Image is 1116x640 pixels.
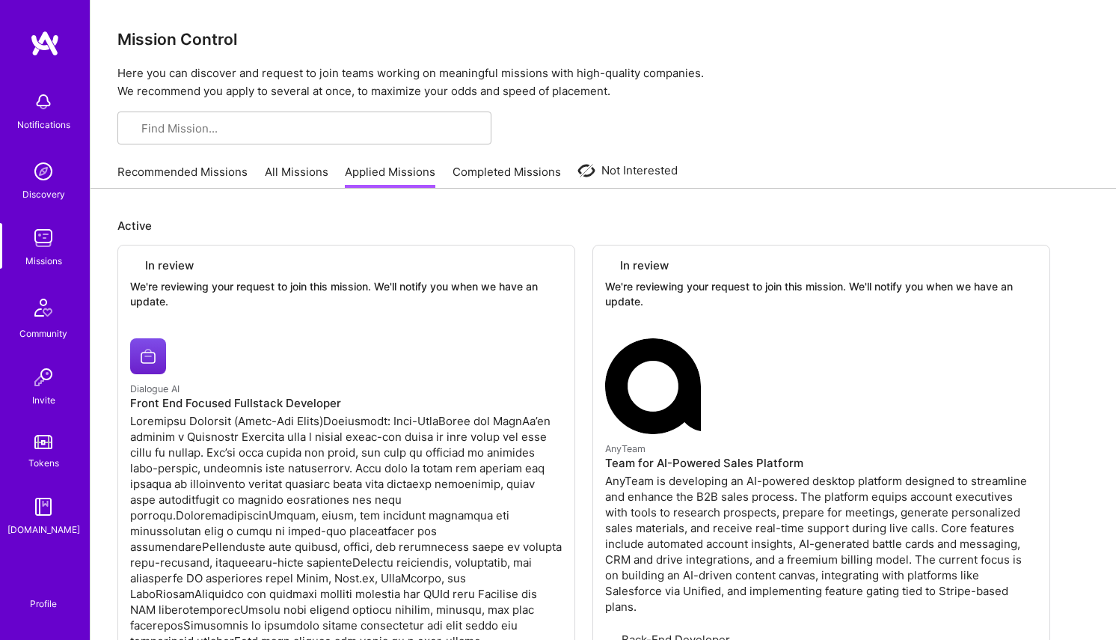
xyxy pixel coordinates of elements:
a: Applied Missions [345,164,435,189]
span: In review [145,257,194,273]
p: Active [117,218,1089,234]
div: Missions [25,253,62,269]
img: discovery [28,156,58,186]
h3: Mission Control [117,30,1089,49]
span: In review [620,257,669,273]
img: Dialogue AI company logo [130,338,166,374]
a: All Missions [265,164,328,189]
img: bell [28,87,58,117]
div: Invite [32,392,55,408]
img: guide book [28,492,58,522]
img: logo [30,30,60,57]
h4: Team for AI-Powered Sales Platform [605,457,1037,470]
img: Invite [28,362,58,392]
div: Profile [30,596,57,610]
div: Notifications [17,117,70,132]
i: icon SearchGrey [129,124,141,135]
div: Tokens [28,455,59,471]
p: Here you can discover and request to join teams working on meaningful missions with high-quality ... [117,64,1089,100]
a: Recommended Missions [117,164,248,189]
p: We're reviewing your request to join this mission. We'll notify you when we have an update. [605,279,1037,308]
small: AnyTeam [605,443,646,454]
div: Community [19,326,67,341]
img: AnyTeam company logo [605,338,701,434]
a: Not Interested [577,162,678,189]
div: [DOMAIN_NAME] [7,522,80,537]
a: Profile [25,580,62,610]
img: teamwork [28,223,58,253]
small: Dialogue AI [130,383,180,394]
img: tokens [34,435,52,449]
p: AnyTeam is developing an AI-powered desktop platform designed to streamline and enhance the B2B s... [605,473,1037,615]
h4: Front End Focused Fullstack Developer [130,397,562,410]
img: Community [25,290,61,326]
input: Find Mission... [141,121,479,136]
div: Discovery [22,186,65,202]
p: We're reviewing your request to join this mission. We'll notify you when we have an update. [130,279,562,308]
a: Completed Missions [453,164,561,189]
